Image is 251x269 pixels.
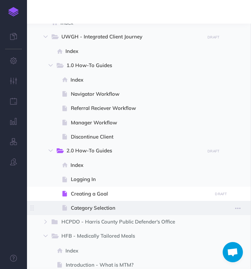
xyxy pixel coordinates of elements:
[213,190,229,198] button: DRAFT
[66,261,210,269] span: Introduction - What is MTM?
[65,47,210,55] span: Index
[71,190,210,198] span: Creating a Goal
[205,33,222,41] button: DRAFT
[71,76,210,84] span: Index
[61,218,200,227] span: HCPDO - Harris County Public Defender's Office
[71,204,210,212] span: Category Selection
[66,147,200,155] span: 2.0 How-To Guides
[223,242,243,262] div: Open chat
[8,7,19,17] img: logo-mark.svg
[71,133,210,141] span: Discontinue Client
[71,90,210,98] span: Navigator Workflow
[66,61,200,70] span: 1.0 How-To Guides
[207,35,219,39] small: DRAFT
[215,192,227,196] small: DRAFT
[61,232,200,241] span: HFB - Medically Tailored Meals
[205,147,222,155] button: DRAFT
[71,104,210,112] span: Referral Reciever Workflow
[71,161,210,169] span: Index
[65,247,210,255] span: Index
[207,149,219,153] small: DRAFT
[71,175,210,183] span: Logging In
[61,33,200,41] span: UWGH - Integrated Client Journey
[71,119,210,127] span: Manager Workflow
